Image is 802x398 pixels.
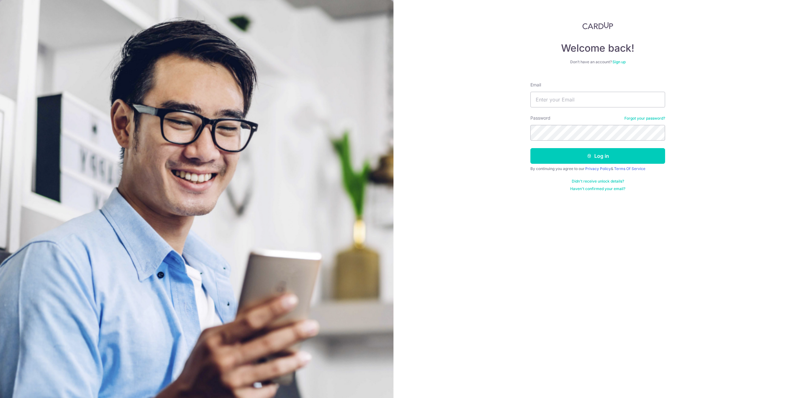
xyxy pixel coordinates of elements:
[572,179,624,184] a: Didn't receive unlock details?
[614,166,645,171] a: Terms Of Service
[530,92,665,107] input: Enter your Email
[530,148,665,164] button: Log in
[530,82,541,88] label: Email
[582,22,613,29] img: CardUp Logo
[612,59,626,64] a: Sign up
[530,115,550,121] label: Password
[530,166,665,171] div: By continuing you agree to our &
[530,42,665,54] h4: Welcome back!
[570,186,625,191] a: Haven't confirmed your email?
[585,166,611,171] a: Privacy Policy
[624,116,665,121] a: Forgot your password?
[530,59,665,65] div: Don’t have an account?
